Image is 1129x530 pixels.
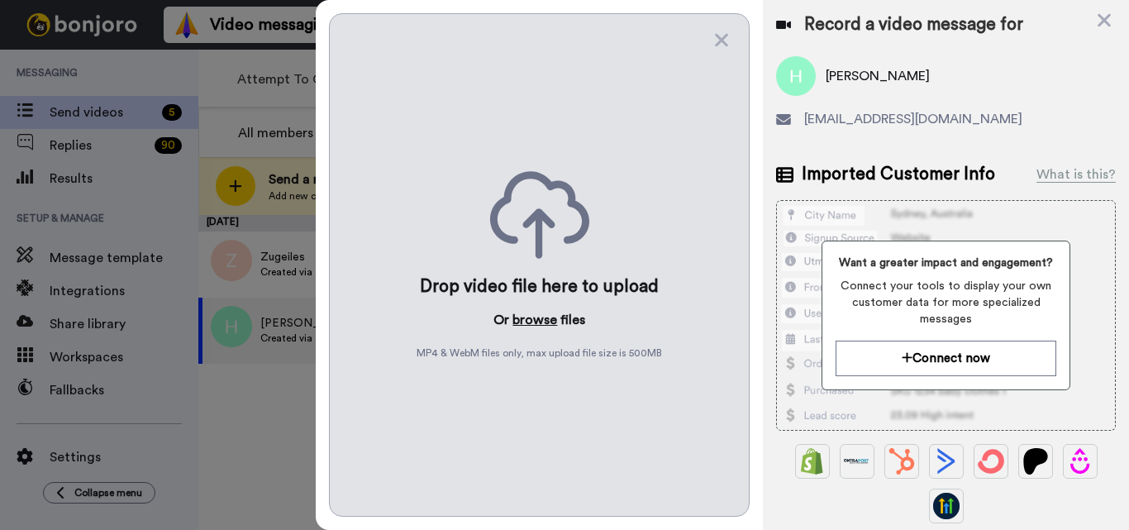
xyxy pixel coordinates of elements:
span: Connect your tools to display your own customer data for more specialized messages [836,278,1056,327]
span: Want a greater impact and engagement? [836,255,1056,271]
img: Shopify [799,448,826,475]
button: Connect now [836,341,1056,376]
span: MP4 & WebM files only, max upload file size is 500 MB [417,346,662,360]
span: Imported Customer Info [802,162,995,187]
img: Drip [1067,448,1093,475]
img: Hubspot [888,448,915,475]
img: GoHighLevel [933,493,960,519]
img: Patreon [1022,448,1049,475]
div: What is this? [1036,165,1116,184]
div: Drop video file here to upload [420,275,659,298]
p: Or files [493,310,585,330]
img: ActiveCampaign [933,448,960,475]
button: browse [512,310,557,330]
img: ConvertKit [978,448,1004,475]
img: Ontraport [844,448,870,475]
span: [EMAIL_ADDRESS][DOMAIN_NAME] [804,109,1022,129]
